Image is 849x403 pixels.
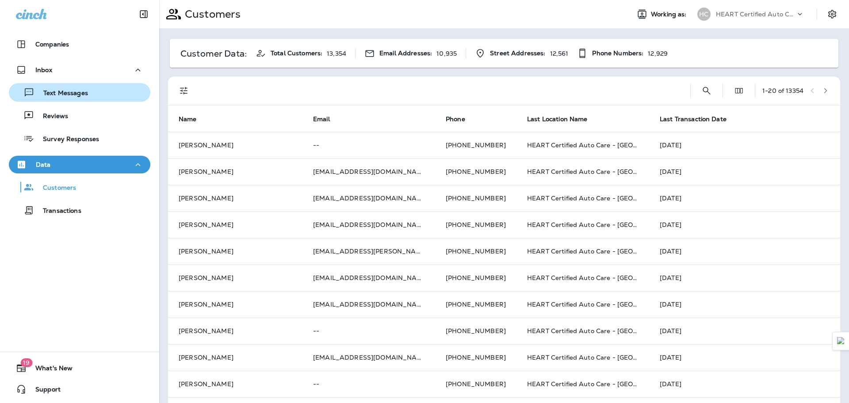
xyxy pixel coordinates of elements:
[660,115,738,123] span: Last Transaction Date
[837,337,845,345] img: Detect Auto
[313,115,341,123] span: Email
[435,344,516,371] td: [PHONE_NUMBER]
[649,371,840,397] td: [DATE]
[179,115,208,123] span: Name
[592,50,643,57] span: Phone Numbers:
[651,11,688,18] span: Working as:
[35,41,69,48] p: Companies
[168,344,302,371] td: [PERSON_NAME]
[175,82,193,100] button: Filters
[9,359,150,377] button: 19What's New
[435,318,516,344] td: [PHONE_NUMBER]
[379,50,432,57] span: Email Addresses:
[34,112,68,121] p: Reviews
[181,8,241,21] p: Customers
[716,11,795,18] p: HEART Certified Auto Care
[9,201,150,219] button: Transactions
[313,115,330,123] span: Email
[435,211,516,238] td: [PHONE_NUMBER]
[302,238,435,265] td: [EMAIL_ADDRESS][PERSON_NAME][DOMAIN_NAME]
[9,129,150,148] button: Survey Responses
[649,132,840,158] td: [DATE]
[168,291,302,318] td: [PERSON_NAME]
[168,158,302,185] td: [PERSON_NAME]
[9,178,150,196] button: Customers
[527,300,686,308] span: HEART Certified Auto Care - [GEOGRAPHIC_DATA]
[649,185,840,211] td: [DATE]
[435,132,516,158] td: [PHONE_NUMBER]
[649,318,840,344] td: [DATE]
[168,132,302,158] td: [PERSON_NAME]
[648,50,668,57] p: 12,929
[9,61,150,79] button: Inbox
[649,211,840,238] td: [DATE]
[527,141,686,149] span: HEART Certified Auto Care - [GEOGRAPHIC_DATA]
[27,386,61,396] span: Support
[179,115,197,123] span: Name
[180,50,247,57] p: Customer Data:
[36,161,51,168] p: Data
[302,158,435,185] td: [EMAIL_ADDRESS][DOMAIN_NAME]
[20,358,32,367] span: 19
[168,238,302,265] td: [PERSON_NAME]
[490,50,545,57] span: Street Addresses:
[527,115,599,123] span: Last Location Name
[527,380,686,388] span: HEART Certified Auto Care - [GEOGRAPHIC_DATA]
[34,207,81,215] p: Transactions
[9,156,150,173] button: Data
[697,8,711,21] div: HC
[302,291,435,318] td: [EMAIL_ADDRESS][DOMAIN_NAME]
[313,380,424,388] p: --
[9,380,150,398] button: Support
[9,106,150,125] button: Reviews
[660,115,727,123] span: Last Transaction Date
[168,185,302,211] td: [PERSON_NAME]
[313,327,424,334] p: --
[302,211,435,238] td: [EMAIL_ADDRESS][DOMAIN_NAME]
[168,371,302,397] td: [PERSON_NAME]
[302,265,435,291] td: [EMAIL_ADDRESS][DOMAIN_NAME]
[435,238,516,265] td: [PHONE_NUMBER]
[527,274,686,282] span: HEART Certified Auto Care - [GEOGRAPHIC_DATA]
[527,247,686,255] span: HEART Certified Auto Care - [GEOGRAPHIC_DATA]
[649,344,840,371] td: [DATE]
[302,344,435,371] td: [EMAIL_ADDRESS][DOMAIN_NAME]
[446,115,477,123] span: Phone
[436,50,457,57] p: 10,935
[168,318,302,344] td: [PERSON_NAME]
[730,82,748,100] button: Edit Fields
[649,238,840,265] td: [DATE]
[34,184,76,192] p: Customers
[824,6,840,22] button: Settings
[34,135,99,144] p: Survey Responses
[131,5,156,23] button: Collapse Sidebar
[168,211,302,238] td: [PERSON_NAME]
[762,87,803,94] div: 1 - 20 of 13354
[9,35,150,53] button: Companies
[527,353,686,361] span: HEART Certified Auto Care - [GEOGRAPHIC_DATA]
[435,371,516,397] td: [PHONE_NUMBER]
[527,327,686,335] span: HEART Certified Auto Care - [GEOGRAPHIC_DATA]
[527,115,588,123] span: Last Location Name
[34,89,88,98] p: Text Messages
[9,83,150,102] button: Text Messages
[698,82,715,100] button: Search Customers
[435,185,516,211] td: [PHONE_NUMBER]
[649,158,840,185] td: [DATE]
[435,158,516,185] td: [PHONE_NUMBER]
[435,265,516,291] td: [PHONE_NUMBER]
[649,291,840,318] td: [DATE]
[527,194,686,202] span: HEART Certified Auto Care - [GEOGRAPHIC_DATA]
[27,365,73,375] span: What's New
[527,221,686,229] span: HEART Certified Auto Care - [GEOGRAPHIC_DATA]
[271,50,322,57] span: Total Customers:
[435,291,516,318] td: [PHONE_NUMBER]
[327,50,346,57] p: 13,354
[35,66,52,73] p: Inbox
[313,142,424,149] p: --
[649,265,840,291] td: [DATE]
[302,185,435,211] td: [EMAIL_ADDRESS][DOMAIN_NAME]
[446,115,465,123] span: Phone
[168,265,302,291] td: [PERSON_NAME]
[527,168,686,176] span: HEART Certified Auto Care - [GEOGRAPHIC_DATA]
